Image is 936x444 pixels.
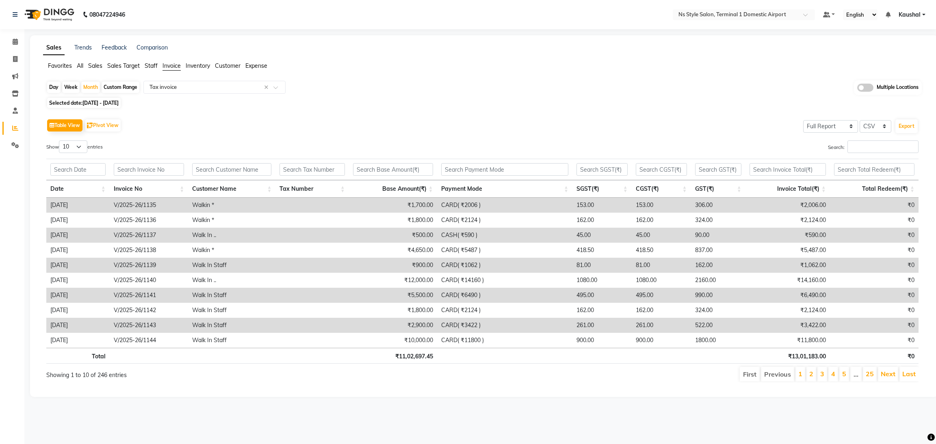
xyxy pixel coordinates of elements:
[110,258,188,273] td: V/2025-26/1139
[349,228,437,243] td: ₹500.00
[145,62,158,69] span: Staff
[809,370,813,378] a: 2
[572,198,632,213] td: 153.00
[186,62,210,69] span: Inventory
[21,3,76,26] img: logo
[691,333,745,348] td: 1800.00
[750,163,826,176] input: Search Invoice Total(₹)
[188,258,275,273] td: Walk In Staff
[188,243,275,258] td: Walkin *
[114,163,184,176] input: Search Invoice No
[902,370,916,378] a: Last
[349,180,437,198] th: Base Amount(₹): activate to sort column ascending
[46,333,110,348] td: [DATE]
[349,318,437,333] td: ₹2,900.00
[437,243,573,258] td: CARD( ₹5487 )
[349,213,437,228] td: ₹1,800.00
[46,366,403,379] div: Showing 1 to 10 of 246 entries
[188,288,275,303] td: Walk In Staff
[691,180,745,198] th: GST(₹): activate to sort column ascending
[842,370,846,378] a: 5
[572,303,632,318] td: 162.00
[275,180,349,198] th: Tax Number: activate to sort column ascending
[745,213,830,228] td: ₹2,124.00
[830,318,919,333] td: ₹0
[572,288,632,303] td: 495.00
[437,180,573,198] th: Payment Mode: activate to sort column ascending
[572,213,632,228] td: 162.00
[866,370,874,378] a: 25
[136,44,168,51] a: Comparison
[82,100,119,106] span: [DATE] - [DATE]
[834,163,914,176] input: Search Total Redeem(₹)
[695,163,741,176] input: Search GST(₹)
[110,228,188,243] td: V/2025-26/1137
[691,303,745,318] td: 324.00
[188,303,275,318] td: Walk In Staff
[632,273,691,288] td: 1080.00
[353,163,433,176] input: Search Base Amount(₹)
[349,198,437,213] td: ₹1,700.00
[77,62,83,69] span: All
[81,82,100,93] div: Month
[349,273,437,288] td: ₹12,000.00
[745,228,830,243] td: ₹590.00
[828,140,919,153] label: Search:
[572,318,632,333] td: 261.00
[437,303,573,318] td: CARD( ₹2124 )
[691,228,745,243] td: 90.00
[192,163,271,176] input: Search Customer Name
[745,243,830,258] td: ₹5,487.00
[441,163,569,176] input: Search Payment Mode
[47,82,61,93] div: Day
[895,119,918,133] button: Export
[110,180,188,198] th: Invoice No: activate to sort column ascending
[745,348,830,364] th: ₹13,01,183.00
[691,198,745,213] td: 306.00
[745,198,830,213] td: ₹2,006.00
[89,3,125,26] b: 08047224946
[691,288,745,303] td: 990.00
[102,82,139,93] div: Custom Range
[46,303,110,318] td: [DATE]
[632,243,691,258] td: 418.50
[830,348,919,364] th: ₹0
[691,318,745,333] td: 522.00
[830,288,919,303] td: ₹0
[437,273,573,288] td: CARD( ₹14160 )
[349,258,437,273] td: ₹900.00
[831,370,835,378] a: 4
[437,333,573,348] td: CARD( ₹11800 )
[46,140,103,153] label: Show entries
[632,303,691,318] td: 162.00
[632,213,691,228] td: 162.00
[745,288,830,303] td: ₹6,490.00
[899,11,921,19] span: Kaushal
[437,228,573,243] td: CASH( ₹590 )
[188,318,275,333] td: Walk In Staff
[188,228,275,243] td: Walk In ..
[691,258,745,273] td: 162.00
[46,228,110,243] td: [DATE]
[46,288,110,303] td: [DATE]
[691,213,745,228] td: 324.00
[437,288,573,303] td: CARD( ₹6490 )
[576,163,628,176] input: Search SGST(₹)
[43,41,65,55] a: Sales
[110,333,188,348] td: V/2025-26/1144
[279,163,344,176] input: Search Tax Number
[745,180,830,198] th: Invoice Total(₹): activate to sort column ascending
[349,333,437,348] td: ₹10,000.00
[745,318,830,333] td: ₹3,422.00
[110,318,188,333] td: V/2025-26/1143
[572,273,632,288] td: 1080.00
[437,198,573,213] td: CARD( ₹2006 )
[188,198,275,213] td: Walkin *
[349,348,437,364] th: ₹11,02,697.45
[110,288,188,303] td: V/2025-26/1141
[572,180,632,198] th: SGST(₹): activate to sort column ascending
[110,198,188,213] td: V/2025-26/1135
[830,213,919,228] td: ₹0
[46,318,110,333] td: [DATE]
[830,303,919,318] td: ₹0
